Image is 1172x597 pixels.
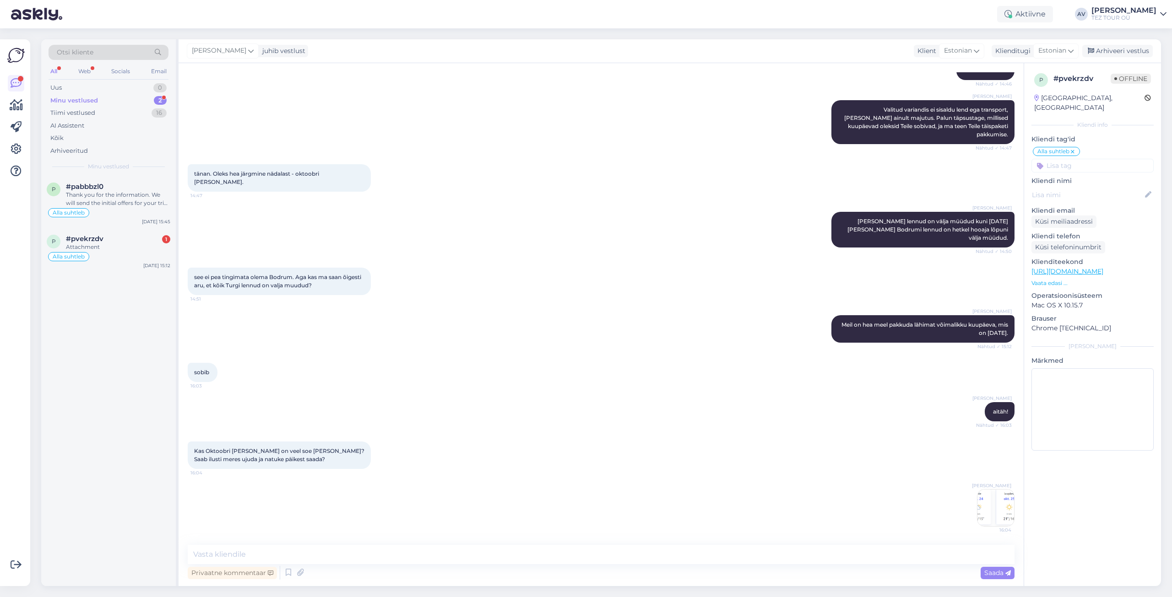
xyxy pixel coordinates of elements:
span: p [1039,76,1043,83]
div: Arhiveeri vestlus [1082,45,1153,57]
p: Kliendi telefon [1031,231,1154,241]
span: Meil on hea meel pakkuda lähimat võimalikku kuupäeva, mis on [DATE]. [841,321,1009,336]
input: Lisa nimi [1032,190,1143,200]
div: Web [76,65,92,77]
a: [PERSON_NAME]TEZ TOUR OÜ [1091,7,1167,22]
a: [URL][DOMAIN_NAME] [1031,267,1103,275]
span: Saada [984,569,1011,577]
span: Nähtud ✓ 16:03 [976,422,1012,429]
div: AV [1075,8,1088,21]
div: TEZ TOUR OÜ [1091,14,1156,22]
div: Klient [914,46,936,56]
div: AI Assistent [50,121,84,130]
p: Vaata edasi ... [1031,279,1154,287]
p: Mac OS X 10.15.7 [1031,301,1154,310]
div: [GEOGRAPHIC_DATA], [GEOGRAPHIC_DATA] [1034,93,1145,113]
img: Attachment [977,489,1014,526]
div: 2 [154,96,167,105]
span: Estonian [944,46,972,56]
span: Estonian [1038,46,1066,56]
span: see ei pea tingimata olema Bodrum. Aga kas ma saan õigesti aru, et kōik Turgi lennud on valja muu... [194,274,363,289]
div: [PERSON_NAME] [1091,7,1156,14]
div: Uus [50,83,62,92]
span: Nähtud ✓ 15:12 [977,343,1012,350]
span: [PERSON_NAME] [972,482,1011,489]
span: #pvekrzdv [66,235,103,243]
div: Aktiivne [997,6,1053,22]
span: tänan. Oleks hea järgmine nädalast - oktoobri [PERSON_NAME]. [194,170,320,185]
span: aitäh! [993,408,1008,415]
span: Kas Oktoobri [PERSON_NAME] on veel soe [PERSON_NAME]? Saab ilusti meres ujuda ja natuke päikest s... [194,447,366,463]
span: 14:47 [190,192,225,199]
span: Alla suhtleb [1037,149,1069,154]
p: Kliendi email [1031,206,1154,215]
span: p [52,186,56,193]
span: [PERSON_NAME] [972,395,1012,402]
div: Thank you for the information. We will send the initial offers for your trip to [GEOGRAPHIC_DATA]... [66,191,170,207]
input: Lisa tag [1031,159,1154,172]
span: Alla suhtleb [53,254,85,259]
div: # pvekrzdv [1053,73,1111,84]
div: 16 [152,108,167,118]
p: Operatsioonisüsteem [1031,291,1154,301]
div: 0 [153,83,167,92]
p: Chrome [TECHNICAL_ID] [1031,323,1154,333]
div: Tiimi vestlused [50,108,95,118]
div: Klienditugi [992,46,1031,56]
span: Nähtud ✓ 14:46 [976,81,1012,87]
div: Kliendi info [1031,121,1154,129]
div: Küsi telefoninumbrit [1031,241,1105,253]
div: [DATE] 15:12 [143,262,170,269]
span: 14:51 [190,296,225,302]
div: Minu vestlused [50,96,98,105]
span: [PERSON_NAME] lennud on välja müüdud kuni [DATE] [PERSON_NAME] Bodrumi lennud on hetkel hooaja lõ... [847,218,1009,241]
span: Nähtud ✓ 14:50 [976,248,1012,255]
div: Küsi meiliaadressi [1031,215,1096,228]
div: Privaatne kommentaar [188,567,277,579]
span: sobib [194,369,209,376]
div: Attachment [66,243,170,251]
div: 1 [162,235,170,243]
img: Askly Logo [7,47,25,64]
div: Arhiveeritud [50,146,88,156]
span: Alla suhtleb [53,210,85,215]
div: Kõik [50,134,64,143]
div: Socials [109,65,132,77]
span: Otsi kliente [57,48,93,57]
p: Märkmed [1031,356,1154,366]
span: Valitud variandis ei sisaldu lend ega transport, [PERSON_NAME] ainult majutus. Palun täpsustage, ... [844,106,1009,138]
p: Kliendi tag'id [1031,134,1154,144]
span: [PERSON_NAME] [972,93,1012,100]
div: juhib vestlust [259,46,305,56]
div: All [49,65,59,77]
p: Kliendi nimi [1031,176,1154,186]
span: [PERSON_NAME] [972,204,1012,211]
span: Minu vestlused [88,162,129,171]
span: Offline [1111,74,1151,84]
span: [PERSON_NAME] [972,308,1012,315]
div: Email [149,65,168,77]
div: [PERSON_NAME] [1031,342,1154,350]
span: 16:04 [977,527,1011,533]
span: 16:03 [190,382,225,389]
span: Nähtud ✓ 14:47 [976,145,1012,151]
span: [PERSON_NAME] [192,46,246,56]
span: 16:04 [190,469,225,476]
div: [DATE] 15:45 [142,218,170,225]
span: #pabbbzl0 [66,183,103,191]
p: Klienditeekond [1031,257,1154,267]
span: p [52,238,56,245]
p: Brauser [1031,314,1154,323]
